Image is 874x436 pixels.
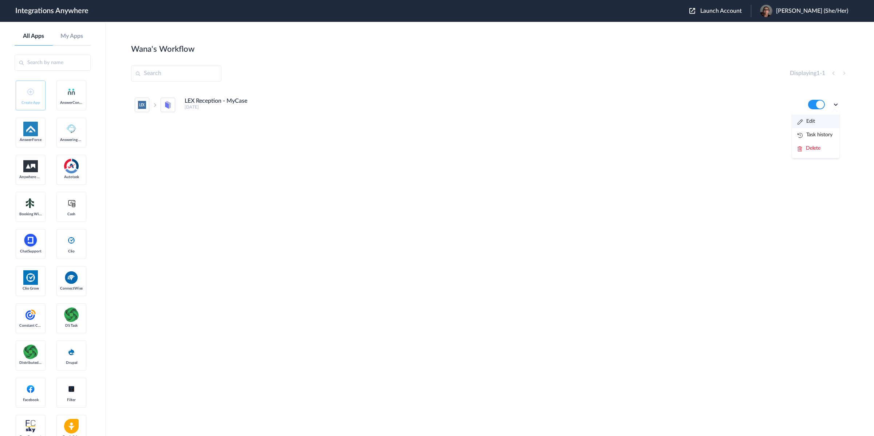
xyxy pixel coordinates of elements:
[23,122,38,136] img: af-app-logo.svg
[19,212,42,216] span: Booking Widget
[60,398,83,402] span: Filter
[67,236,76,245] img: clio-logo.svg
[53,33,91,40] a: My Apps
[689,8,751,15] button: Launch Account
[60,249,83,254] span: Clio
[23,160,38,172] img: aww.png
[798,132,832,137] a: Task history
[15,55,91,71] input: Search by name
[806,146,820,151] span: Delete
[64,159,79,173] img: autotask.png
[64,122,79,136] img: Answering_service.png
[23,419,38,433] img: FranConnect.png
[60,138,83,142] span: Answering Service
[185,98,247,105] h4: LEX Reception - MyCase
[60,212,83,216] span: Cash
[23,345,38,359] img: distributedSource.png
[131,66,221,82] input: Search
[15,7,88,15] h1: Integrations Anywhere
[60,323,83,328] span: DS Task
[19,175,42,179] span: Anywhere Works
[64,419,79,433] img: freshsales.png
[67,347,76,356] img: drupal-logo.svg
[689,8,695,14] img: launch-acct-icon.svg
[816,70,820,76] span: 1
[27,89,34,95] img: add-icon.svg
[700,8,742,14] span: Launch Account
[15,33,53,40] a: All Apps
[19,398,42,402] span: Facebook
[776,8,848,15] span: [PERSON_NAME] (She/Her)
[60,175,83,179] span: Autotask
[23,197,38,210] img: Setmore_Logo.svg
[64,383,79,395] img: filter.png
[19,323,42,328] span: Constant Contact
[64,270,79,284] img: connectwise.png
[60,286,83,291] span: ConnectWise
[19,249,42,254] span: ChatSupport
[23,307,38,322] img: constant-contact.svg
[790,70,825,77] h4: Displaying -
[60,101,83,105] span: AnswerConnect
[19,286,42,291] span: Clio Grow
[185,105,798,110] h5: [DATE]
[19,101,42,105] span: Create App
[822,70,825,76] span: 1
[67,199,76,208] img: cash-logo.svg
[67,87,76,96] img: answerconnect-logo.svg
[19,361,42,365] span: Distributed Source
[760,5,772,17] img: 9f9aabb4-5a98-4835-8424-75b4eb9a014c.jpeg
[23,233,38,248] img: chatsupport-icon.svg
[26,385,35,393] img: facebook-logo.svg
[131,44,194,54] h2: Wana's Workflow
[19,138,42,142] span: AnswerForce
[798,119,815,124] a: Edit
[23,270,38,285] img: Clio.jpg
[60,361,83,365] span: Drupal
[64,307,79,322] img: distributedSource.png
